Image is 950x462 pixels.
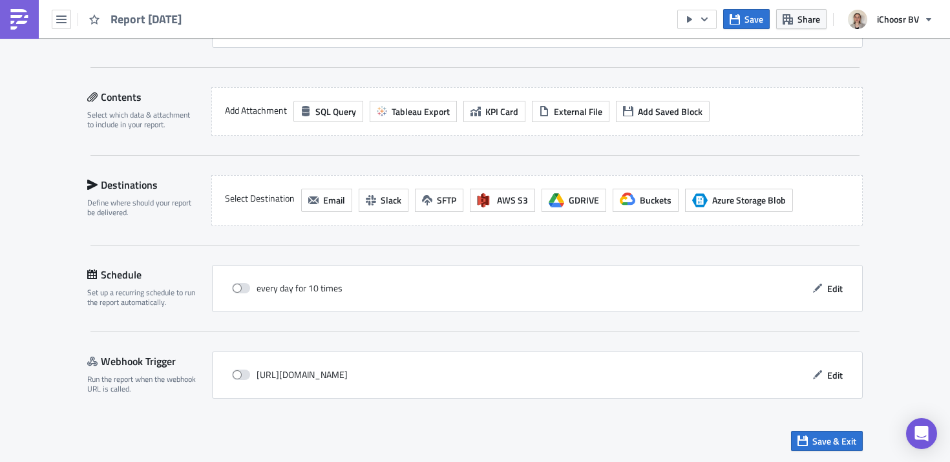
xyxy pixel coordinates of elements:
span: SFTP [437,193,456,207]
span: External File [554,105,602,118]
span: GDRIVE [569,193,599,207]
div: Open Intercom Messenger [906,418,937,449]
span: Slack [381,193,401,207]
div: Destinations [87,175,196,194]
div: Run the report when the webhook URL is called. [87,374,204,394]
button: Email [301,189,352,212]
button: Slack [359,189,408,212]
button: Add Saved Block [616,101,710,122]
div: Select which data & attachment to include in your report. [87,110,196,130]
img: Avatar [847,8,869,30]
button: Edit [806,365,849,385]
span: Add Saved Block [638,105,702,118]
button: SFTP [415,189,463,212]
span: Azure Storage Blob [712,193,786,207]
button: KPI Card [463,101,525,122]
button: Edit [806,278,849,299]
span: AWS S3 [497,193,528,207]
button: SQL Query [293,101,363,122]
span: iChoosr BV [877,12,919,26]
button: GDRIVE [542,189,606,212]
button: Tableau Export [370,101,457,122]
span: Edit [827,368,843,382]
span: SQL Query [315,105,356,118]
button: Buckets [613,189,679,212]
span: Azure Storage Blob [692,193,708,208]
span: Save [744,12,763,26]
span: Share [797,12,820,26]
span: KPI Card [485,105,518,118]
span: Email [323,193,345,207]
button: iChoosr BV [840,5,940,34]
button: Share [776,9,827,29]
span: Tableau Export [392,105,450,118]
label: Add Attachment [225,101,287,120]
span: Report [DATE] [111,12,183,26]
div: every day for 10 times [232,278,343,298]
label: Select Destination [225,189,295,208]
img: PushMetrics [9,9,30,30]
div: [URL][DOMAIN_NAME] [232,365,348,384]
div: Define where should your report be delivered. [87,198,196,218]
div: Schedule [87,265,212,284]
div: Webhook Trigger [87,352,212,371]
button: Azure Storage BlobAzure Storage Blob [685,189,793,212]
span: Buckets [640,193,671,207]
div: Contents [87,87,196,107]
button: Save [723,9,770,29]
button: External File [532,101,609,122]
span: Edit [827,282,843,295]
span: Save & Exit [812,434,856,448]
button: Save & Exit [791,431,863,451]
button: AWS S3 [470,189,535,212]
div: Set up a recurring schedule to run the report automatically. [87,288,204,308]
